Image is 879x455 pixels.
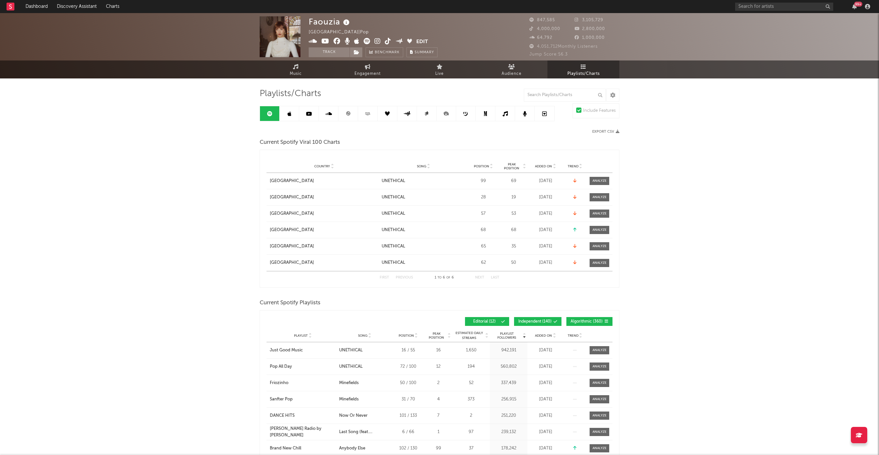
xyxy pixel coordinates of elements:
span: Summary [415,51,434,54]
span: 1,000,000 [575,36,605,40]
div: 62 [469,260,498,266]
div: Brand New Chill [270,445,301,452]
button: First [380,276,389,279]
div: 16 [426,347,451,354]
div: [DATE] [529,227,562,233]
a: Just Good Music [270,347,336,354]
div: UNETHICAL [382,211,405,217]
a: [GEOGRAPHIC_DATA] [270,178,378,184]
button: Summary [406,47,438,57]
a: Pop All Day [270,363,336,370]
div: Last Song (feat. [GEOGRAPHIC_DATA]) [339,429,390,435]
span: Playlist Followers [491,332,522,340]
div: [GEOGRAPHIC_DATA] [270,260,314,266]
span: 64,792 [529,36,552,40]
span: Playlist [294,334,308,338]
a: [GEOGRAPHIC_DATA] [270,260,378,266]
span: 4,000,000 [529,27,560,31]
input: Search for artists [735,3,833,11]
div: [DATE] [529,363,562,370]
span: Added On [535,164,552,168]
a: UNETHICAL [382,243,465,250]
div: 52 [454,380,488,386]
div: 7 [426,413,451,419]
div: 373 [454,396,488,403]
span: Live [435,70,444,78]
div: 16 / 55 [393,347,423,354]
div: 68 [501,227,526,233]
button: Export CSV [592,130,619,134]
div: UNETHICAL [382,260,405,266]
div: 251,220 [491,413,526,419]
span: Position [474,164,489,168]
button: Edit [416,38,428,46]
span: 3,105,729 [575,18,603,22]
div: Minefields [339,396,359,403]
div: 1 [426,429,451,435]
span: Song [358,334,368,338]
div: 35 [501,243,526,250]
div: [GEOGRAPHIC_DATA] | Pop [309,28,376,36]
div: 4 [426,396,451,403]
div: [GEOGRAPHIC_DATA] [270,194,314,201]
a: Brand New Chill [270,445,336,452]
div: 69 [501,178,526,184]
a: Music [260,60,332,78]
span: Current Spotify Viral 100 Charts [260,139,340,146]
div: [DATE] [529,194,562,201]
a: UNETHICAL [382,178,465,184]
div: 68 [469,227,498,233]
span: of [446,276,450,279]
a: [GEOGRAPHIC_DATA] [270,227,378,233]
div: 99 + [854,2,862,7]
div: 19 [501,194,526,201]
span: Position [399,334,414,338]
a: Sanfter Pop [270,396,336,403]
div: 28 [469,194,498,201]
div: [DATE] [529,211,562,217]
div: 942,191 [491,347,526,354]
div: Include Features [583,107,616,115]
div: UNETHICAL [382,194,405,201]
div: Minefields [339,380,359,386]
div: [GEOGRAPHIC_DATA] [270,227,314,233]
div: 2 [454,413,488,419]
div: 97 [454,429,488,435]
button: Editorial(12) [465,317,509,326]
div: [DATE] [529,445,562,452]
div: DANCE HITS [270,413,295,419]
a: [GEOGRAPHIC_DATA] [270,211,378,217]
div: [DATE] [529,396,562,403]
div: 65 [469,243,498,250]
a: Engagement [332,60,404,78]
div: Pop All Day [270,363,292,370]
span: Peak Position [426,332,447,340]
span: Algorithmic ( 360 ) [571,320,603,324]
div: 37 [454,445,488,452]
div: 57 [469,211,498,217]
span: 847,585 [529,18,555,22]
a: Playlists/Charts [547,60,619,78]
span: to [438,276,441,279]
div: 50 [501,260,526,266]
span: Added On [535,334,552,338]
div: 72 / 100 [393,363,423,370]
div: Friozinho [270,380,288,386]
div: Faouzia [309,16,351,27]
div: Just Good Music [270,347,303,354]
div: [DATE] [529,243,562,250]
div: [DATE] [529,380,562,386]
a: [PERSON_NAME] Radio by [PERSON_NAME] [270,426,336,438]
a: UNETHICAL [382,211,465,217]
button: 99+ [852,4,857,9]
div: 239,132 [491,429,526,435]
div: 99 [426,445,451,452]
div: [DATE] [529,413,562,419]
span: Playlists/Charts [567,70,600,78]
a: UNETHICAL [382,260,465,266]
div: 50 / 100 [393,380,423,386]
div: UNETHICAL [382,178,405,184]
div: 194 [454,363,488,370]
div: 1 6 6 [426,274,462,282]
